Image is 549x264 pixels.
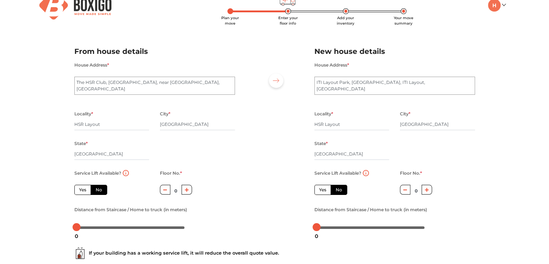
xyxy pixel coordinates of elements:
label: Service Lift Available? [74,169,121,178]
textarea: The HSR Club, [GEOGRAPHIC_DATA], near [GEOGRAPHIC_DATA], [GEOGRAPHIC_DATA] [74,77,235,95]
label: Locality [314,109,333,119]
label: Floor No. [160,169,182,178]
img: ... [74,247,86,259]
label: State [74,139,88,148]
label: Floor No. [400,169,422,178]
span: Your move summary [394,16,413,26]
label: House Address [74,60,109,70]
span: Add your inventory [337,16,354,26]
label: Distance from Staircase / Home to truck (in meters) [314,205,427,214]
label: Distance from Staircase / Home to truck (in meters) [74,205,187,214]
span: Plan your move [221,16,239,26]
label: No [91,185,107,195]
textarea: ITI Layout Park, [GEOGRAPHIC_DATA], ITI Layout, [GEOGRAPHIC_DATA] [314,77,475,95]
div: If your building has a working service lift, it will reduce the overall quote value. [74,247,475,259]
label: City [160,109,170,119]
label: House Address [314,60,349,70]
label: No [331,185,347,195]
label: Yes [314,185,331,195]
label: Locality [74,109,93,119]
label: City [400,109,410,119]
label: Yes [74,185,91,195]
div: 0 [312,230,321,242]
h2: New house details [314,46,475,58]
h2: From house details [74,46,235,58]
span: Enter your floor info [278,16,298,26]
label: Service Lift Available? [314,169,361,178]
label: State [314,139,328,148]
div: 0 [72,230,81,242]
